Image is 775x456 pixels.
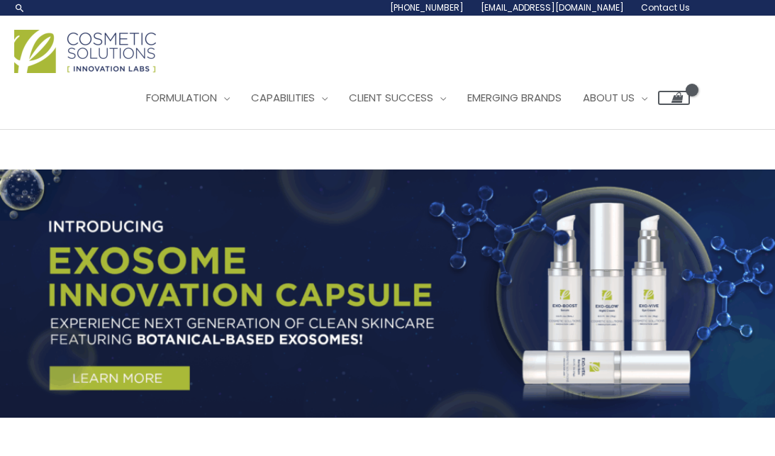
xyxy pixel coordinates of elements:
span: Capabilities [251,90,315,105]
a: Client Success [338,77,457,119]
span: Contact Us [641,1,690,13]
span: Client Success [349,90,433,105]
a: Formulation [135,77,240,119]
a: Capabilities [240,77,338,119]
span: Formulation [146,90,217,105]
a: View Shopping Cart, empty [658,91,690,105]
span: About Us [583,90,635,105]
a: Emerging Brands [457,77,572,119]
a: About Us [572,77,658,119]
span: [EMAIL_ADDRESS][DOMAIN_NAME] [481,1,624,13]
nav: Site Navigation [125,77,690,119]
span: [PHONE_NUMBER] [390,1,464,13]
span: Emerging Brands [467,90,562,105]
img: Cosmetic Solutions Logo [14,30,156,73]
a: Search icon link [14,2,26,13]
